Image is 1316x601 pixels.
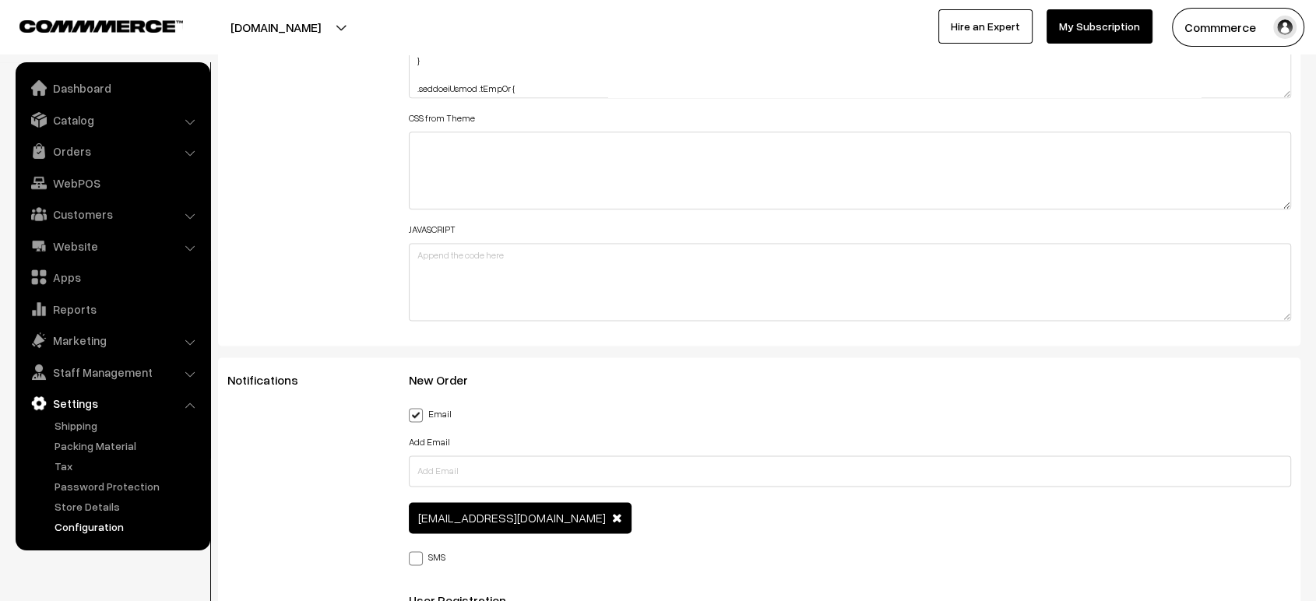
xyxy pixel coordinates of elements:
img: COMMMERCE [19,20,183,32]
a: Shipping [51,417,205,434]
label: Email [409,405,452,421]
input: Add Email [409,455,1291,487]
a: Catalog [19,106,205,134]
a: Configuration [51,518,205,535]
span: New Order [409,372,487,388]
img: user [1273,16,1297,39]
textarea: lore.ipsumdo-sita.cOnse { adipi: #eli; } .seddoeiUsmod .tEmpOr { incid: #164; } .utlaborEetdo .mA... [409,20,1291,98]
label: JAVASCRIPT [409,223,456,237]
a: Orders [19,137,205,165]
a: Website [19,232,205,260]
label: Add Email [409,435,450,449]
a: Staff Management [19,358,205,386]
a: Packing Material [51,438,205,454]
a: Store Details [51,498,205,515]
a: Tax [51,458,205,474]
label: SMS [409,548,445,564]
a: Customers [19,200,205,228]
a: Marketing [19,326,205,354]
label: CSS from Theme [409,111,475,125]
span: Notifications [227,372,317,388]
a: Reports [19,295,205,323]
a: Password Protection [51,478,205,494]
span: [EMAIL_ADDRESS][DOMAIN_NAME] [418,510,606,525]
a: Hire an Expert [938,9,1033,44]
a: Apps [19,263,205,291]
a: WebPOS [19,169,205,197]
a: COMMMERCE [19,16,156,34]
a: Settings [19,389,205,417]
button: [DOMAIN_NAME] [176,8,375,47]
button: Commmerce [1172,8,1304,47]
a: My Subscription [1047,9,1152,44]
a: Dashboard [19,74,205,102]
